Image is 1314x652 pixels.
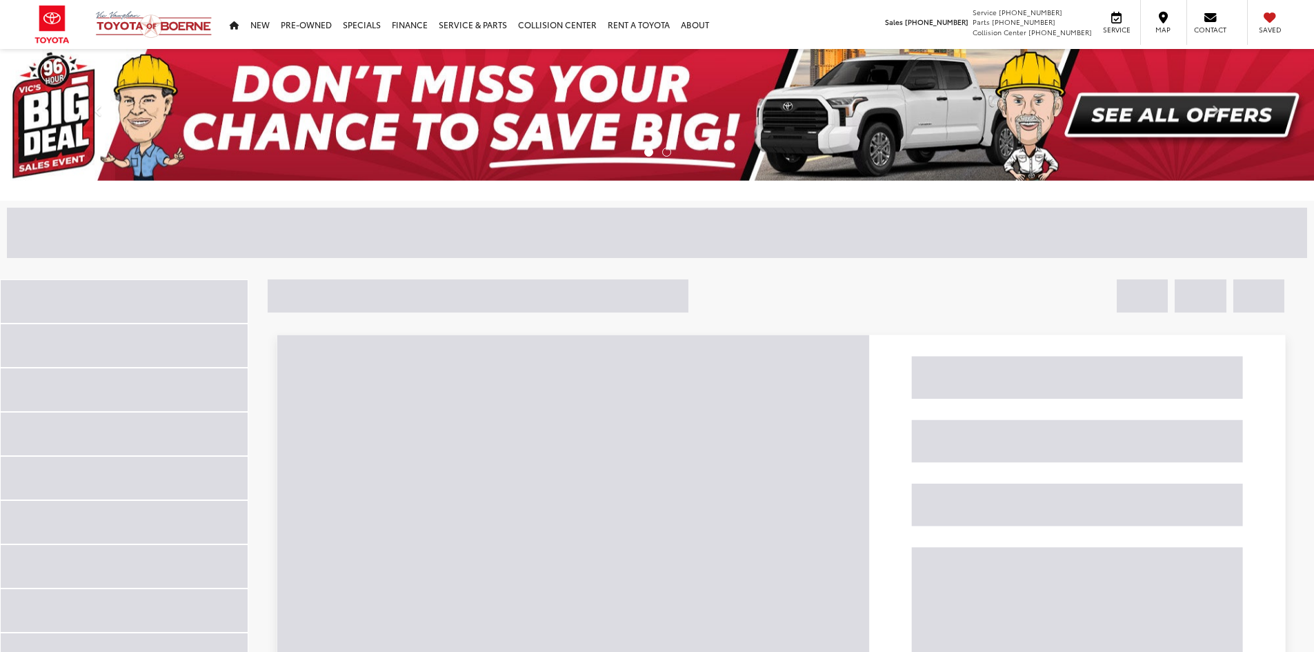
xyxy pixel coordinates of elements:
span: Service [973,7,997,17]
span: Contact [1194,25,1226,34]
span: [PHONE_NUMBER] [1028,27,1092,37]
span: Saved [1255,25,1285,34]
span: Map [1148,25,1178,34]
span: Service [1101,25,1132,34]
span: Parts [973,17,990,27]
span: Collision Center [973,27,1026,37]
img: Vic Vaughan Toyota of Boerne [95,10,212,39]
span: Sales [885,17,903,27]
span: [PHONE_NUMBER] [992,17,1055,27]
span: [PHONE_NUMBER] [999,7,1062,17]
span: [PHONE_NUMBER] [905,17,968,27]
